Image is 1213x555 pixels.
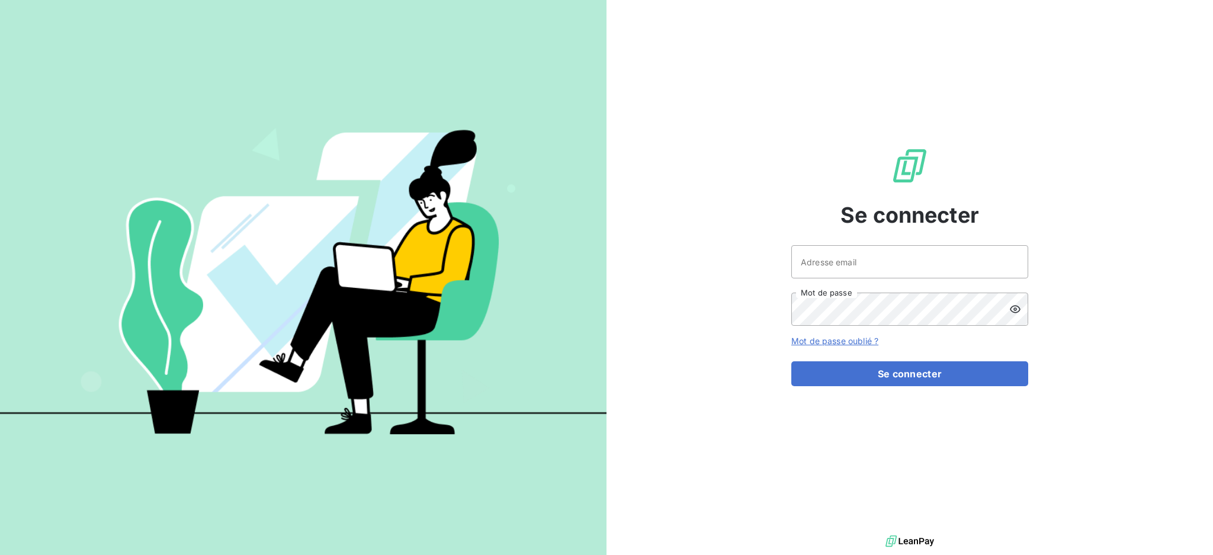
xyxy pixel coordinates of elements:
a: Mot de passe oublié ? [791,336,878,346]
button: Se connecter [791,361,1028,386]
span: Se connecter [840,199,979,231]
img: logo [885,532,934,550]
img: Logo LeanPay [891,147,929,185]
input: placeholder [791,245,1028,278]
